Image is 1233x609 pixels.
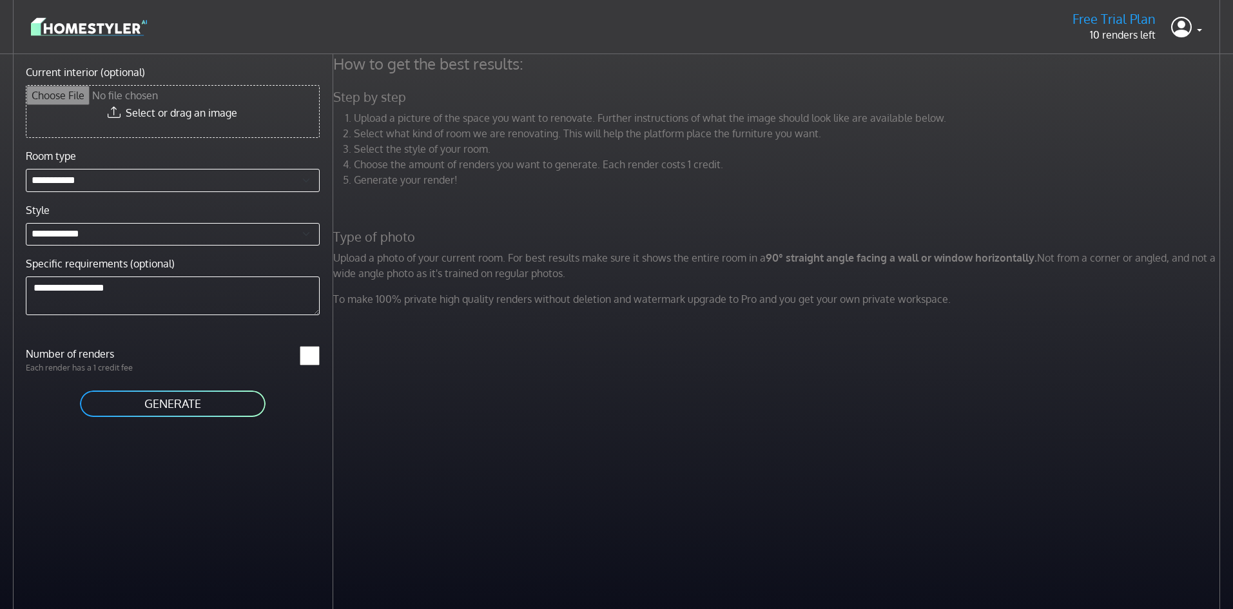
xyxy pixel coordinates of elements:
[18,362,173,374] p: Each render has a 1 credit fee
[325,250,1232,281] p: Upload a photo of your current room. For best results make sure it shows the entire room in a Not...
[354,126,1224,141] li: Select what kind of room we are renovating. This will help the platform place the furniture you w...
[354,110,1224,126] li: Upload a picture of the space you want to renovate. Further instructions of what the image should...
[1073,11,1156,27] h5: Free Trial Plan
[766,251,1037,264] strong: 90° straight angle facing a wall or window horizontally.
[26,202,50,218] label: Style
[18,346,173,362] label: Number of renders
[26,64,145,80] label: Current interior (optional)
[26,256,175,271] label: Specific requirements (optional)
[354,141,1224,157] li: Select the style of your room.
[325,291,1232,307] p: To make 100% private high quality renders without deletion and watermark upgrade to Pro and you g...
[354,157,1224,172] li: Choose the amount of renders you want to generate. Each render costs 1 credit.
[26,148,76,164] label: Room type
[325,54,1232,73] h4: How to get the best results:
[325,89,1232,105] h5: Step by step
[1073,27,1156,43] p: 10 renders left
[31,15,147,38] img: logo-3de290ba35641baa71223ecac5eacb59cb85b4c7fdf211dc9aaecaaee71ea2f8.svg
[354,172,1224,188] li: Generate your render!
[325,229,1232,245] h5: Type of photo
[79,389,267,418] button: GENERATE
